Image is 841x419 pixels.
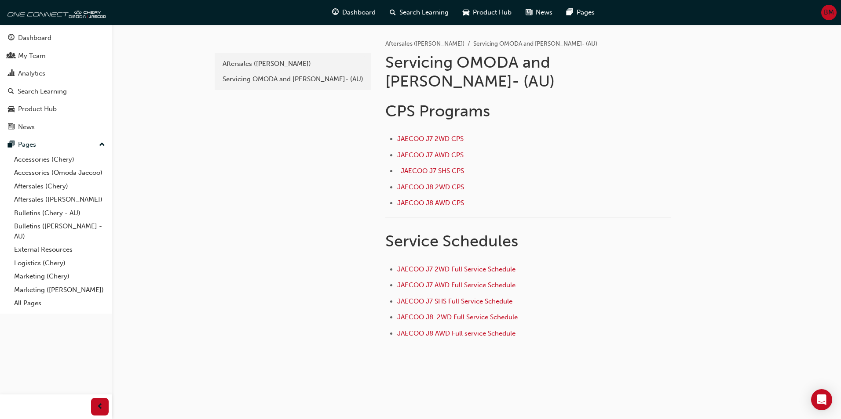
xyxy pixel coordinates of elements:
div: Servicing OMODA and [PERSON_NAME]- (AU) [223,74,363,84]
a: Bulletins ([PERSON_NAME] - AU) [11,220,109,243]
button: Pages [4,137,109,153]
div: Aftersales ([PERSON_NAME]) [223,59,363,69]
a: JAECOO J7 AWD CPS [397,151,465,159]
span: car-icon [463,7,469,18]
span: Service Schedules [385,231,518,250]
span: chart-icon [8,70,15,78]
a: Product Hub [4,101,109,117]
div: My Team [18,51,46,61]
a: External Resources [11,243,109,256]
h1: Servicing OMODA and [PERSON_NAME]- (AU) [385,53,674,91]
span: search-icon [8,88,14,96]
a: Marketing (Chery) [11,270,109,283]
a: Marketing ([PERSON_NAME]) [11,283,109,297]
span: guage-icon [8,34,15,42]
a: JAECOO J7 AWD Full Service Schedule [397,281,517,289]
span: guage-icon [332,7,339,18]
span: BM [824,7,834,18]
a: car-iconProduct Hub [456,4,519,22]
div: News [18,122,35,132]
span: Dashboard [342,7,376,18]
a: news-iconNews [519,4,559,22]
img: oneconnect [4,4,106,21]
span: search-icon [390,7,396,18]
span: car-icon [8,105,15,113]
span: Pages [577,7,595,18]
div: Open Intercom Messenger [811,389,832,410]
a: guage-iconDashboard [325,4,383,22]
div: Analytics [18,69,45,79]
a: JAECOO J7 SHS Full Service Schedule [397,297,514,305]
a: search-iconSearch Learning [383,4,456,22]
span: Product Hub [473,7,512,18]
div: Dashboard [18,33,51,43]
div: Pages [18,140,36,150]
a: Aftersales (Chery) [11,180,109,193]
a: My Team [4,48,109,64]
span: News [536,7,552,18]
button: DashboardMy TeamAnalyticsSearch LearningProduct HubNews [4,28,109,137]
li: Servicing OMODA and [PERSON_NAME]- (AU) [473,39,597,49]
a: News [4,119,109,135]
a: JAECOO J7 SHS CPS [401,167,466,175]
a: Aftersales ([PERSON_NAME]) [385,40,464,47]
a: Dashboard [4,30,109,46]
a: All Pages [11,296,109,310]
a: JAECOO J8 2WD CPS [397,183,464,191]
a: Analytics [4,65,109,82]
a: Accessories (Chery) [11,153,109,166]
a: JAECOO J8 2WD Full Service Schedule [397,313,518,321]
a: Accessories (Omoda Jaecoo) [11,166,109,180]
div: Search Learning [18,87,67,97]
span: Search Learning [399,7,449,18]
a: pages-iconPages [559,4,602,22]
div: Product Hub [18,104,57,114]
a: Aftersales ([PERSON_NAME]) [218,56,368,72]
span: up-icon [99,139,105,151]
a: Aftersales ([PERSON_NAME]) [11,193,109,206]
span: people-icon [8,52,15,60]
a: JAECOO J7 2WD Full Service Schedule [397,265,516,273]
a: JAECOO J8 AWD Full service Schedule [397,329,516,337]
a: Search Learning [4,83,109,100]
a: JAECOO J7 2WD CPS [397,135,465,143]
span: news-icon [526,7,532,18]
a: Servicing OMODA and [PERSON_NAME]- (AU) [218,72,368,87]
button: BM [821,5,837,20]
a: Logistics (Chery) [11,256,109,270]
span: news-icon [8,123,15,131]
a: Bulletins (Chery - AU) [11,206,109,220]
a: JAECOO J8 AWD CPS [397,199,464,207]
span: pages-icon [8,141,15,149]
span: pages-icon [567,7,573,18]
span: CPS Programs [385,101,490,120]
span: prev-icon [97,401,103,412]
